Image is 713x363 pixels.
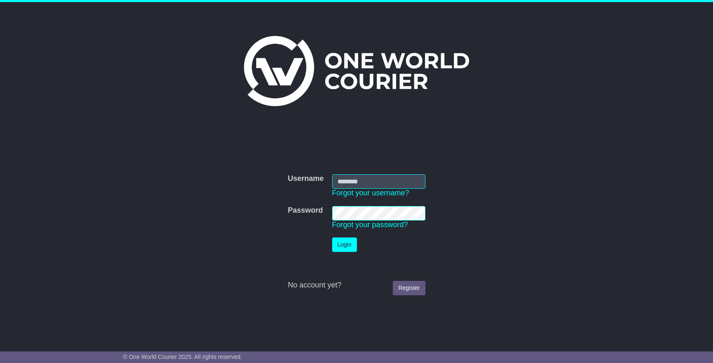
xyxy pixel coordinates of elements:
[332,189,409,197] a: Forgot your username?
[244,36,469,106] img: One World
[288,281,425,290] div: No account yet?
[123,354,242,360] span: © One World Courier 2025. All rights reserved.
[288,206,323,215] label: Password
[393,281,425,295] a: Register
[332,237,357,252] button: Login
[332,221,408,229] a: Forgot your password?
[288,174,323,183] label: Username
